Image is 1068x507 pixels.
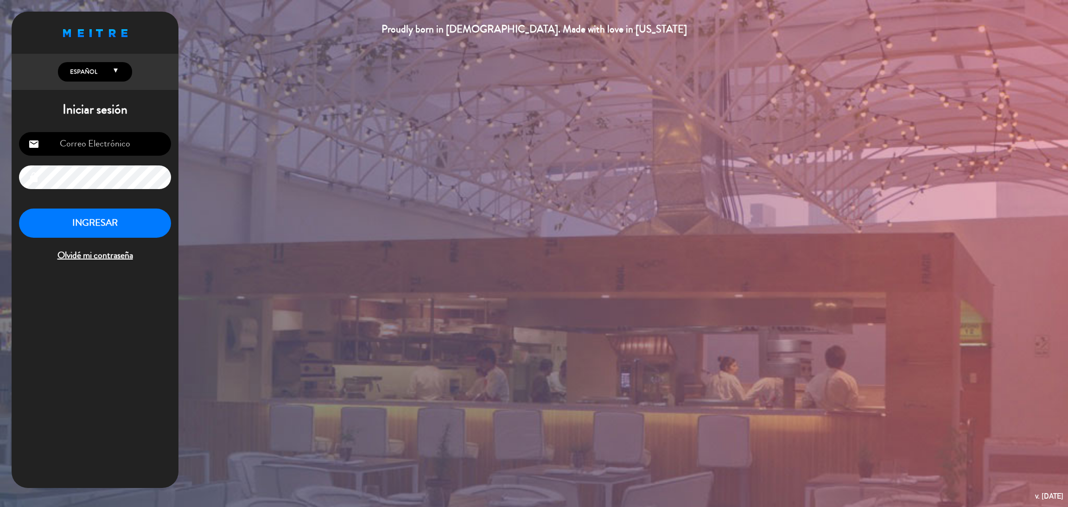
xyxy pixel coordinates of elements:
[1035,490,1063,502] div: v. [DATE]
[12,102,178,118] h1: Iniciar sesión
[19,132,171,156] input: Correo Electrónico
[19,209,171,238] button: INGRESAR
[19,248,171,263] span: Olvidé mi contraseña
[28,139,39,150] i: email
[28,172,39,183] i: lock
[68,67,97,76] span: Español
